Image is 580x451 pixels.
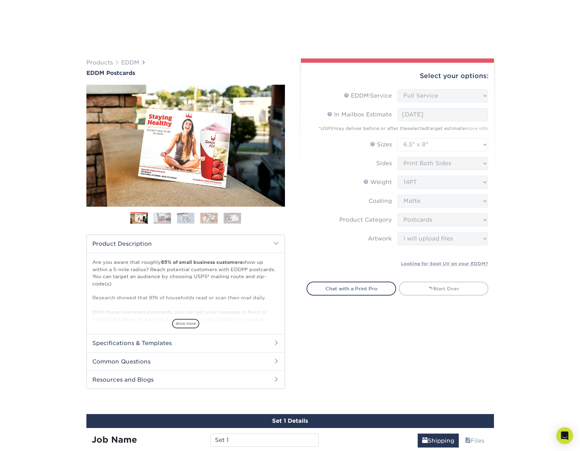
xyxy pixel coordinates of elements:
[161,259,242,265] strong: 85% of small business customers
[2,430,59,449] iframe: Google Customer Reviews
[130,213,148,225] img: EDDM 01
[399,282,488,296] a: Start Over
[224,213,241,223] img: EDDM 05
[465,437,471,444] span: files
[200,213,218,223] img: EDDM 04
[86,77,285,214] img: EDDM Postcards 01
[461,434,489,448] a: Files
[556,427,573,444] div: Open Intercom Messenger
[86,59,113,66] a: Products
[307,282,396,296] a: Chat with a Print Pro
[177,213,194,223] img: EDDM 03
[154,213,171,223] img: EDDM 02
[210,434,319,447] input: Enter a job name
[121,59,139,66] a: EDDM
[92,259,279,387] p: Are you aware that roughly show up within a 5-mile radius? Reach potential customers with EDDM® p...
[86,70,285,76] a: EDDM Postcards
[172,319,199,328] span: show more
[87,334,285,352] h2: Specifications & Templates
[86,414,494,428] div: Set 1 Details
[92,435,137,445] strong: Job Name
[87,352,285,370] h2: Common Questions
[418,434,459,448] a: Shipping
[422,437,428,444] span: shipping
[307,63,488,89] div: Select your options:
[87,370,285,389] h2: Resources and Blogs
[87,235,285,253] h2: Product Description
[86,70,135,76] span: EDDM Postcards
